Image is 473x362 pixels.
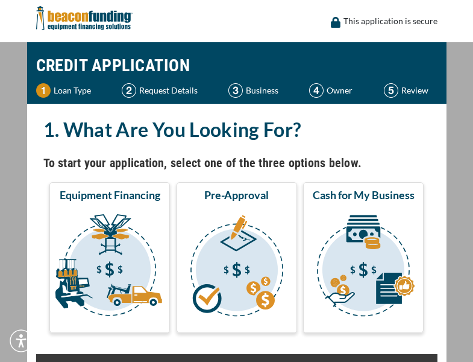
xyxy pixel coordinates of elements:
p: Request Details [139,83,198,98]
span: Equipment Financing [60,188,160,202]
img: Cash for My Business [305,207,421,328]
p: Owner [327,83,352,98]
p: This application is secure [343,14,437,28]
img: Step 4 [309,83,324,98]
img: Step 2 [122,83,136,98]
p: Loan Type [54,83,91,98]
img: Step 5 [384,83,398,98]
img: Step 3 [228,83,243,98]
button: Cash for My Business [303,182,424,333]
h4: To start your application, select one of the three options below. [43,153,430,173]
h2: 1. What Are You Looking For? [43,116,430,144]
span: Cash for My Business [313,188,415,202]
button: Equipment Financing [49,182,170,333]
p: Review [401,83,428,98]
h1: CREDIT APPLICATION [36,48,437,83]
button: Pre-Approval [177,182,297,333]
p: Business [246,83,278,98]
img: Equipment Financing [52,207,168,328]
img: Step 1 [36,83,51,98]
span: Pre-Approval [204,188,269,202]
img: Pre-Approval [179,207,295,328]
img: lock icon to convery security [331,17,340,28]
